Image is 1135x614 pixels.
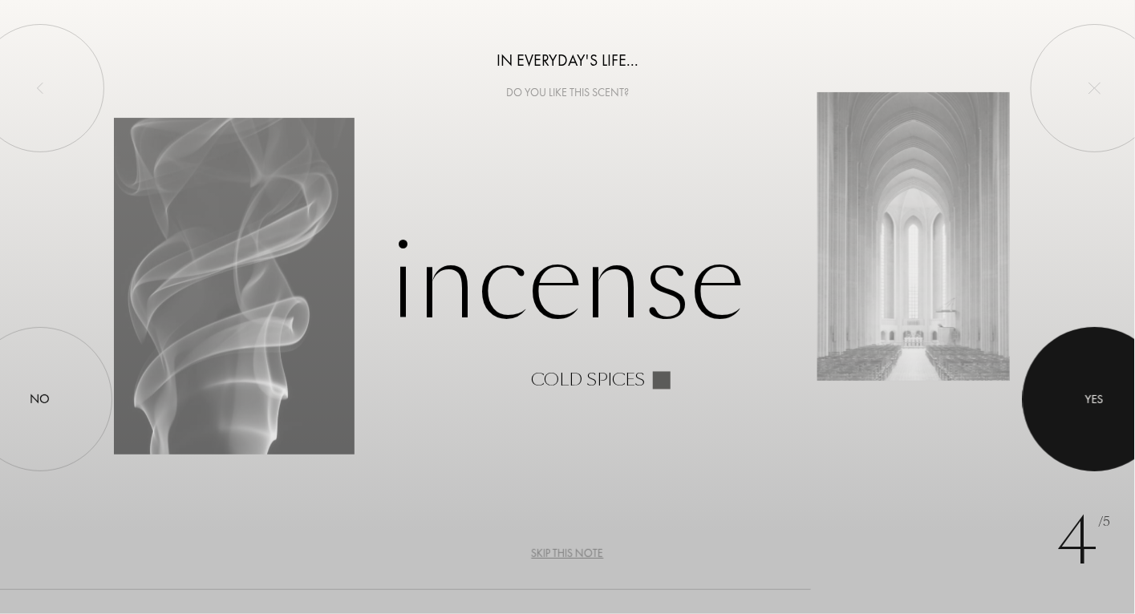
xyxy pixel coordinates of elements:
[532,545,604,562] div: Skip this note
[1057,494,1111,590] div: 4
[114,225,1022,390] div: Incense
[1099,513,1111,531] span: /5
[30,390,51,409] div: No
[1088,82,1101,95] img: quit_onboard.svg
[34,82,47,95] img: left_onboard.svg
[1086,390,1105,409] div: Yes
[531,372,645,390] div: Cold spices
